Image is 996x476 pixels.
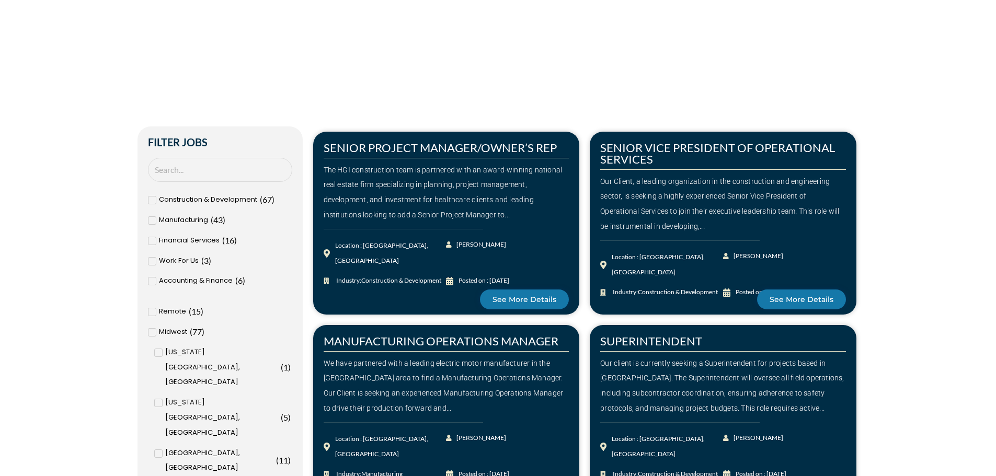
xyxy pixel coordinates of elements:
[159,304,186,319] span: Remote
[148,137,292,147] h2: Filter Jobs
[165,345,278,390] span: [US_STATE][GEOGRAPHIC_DATA], [GEOGRAPHIC_DATA]
[260,194,262,204] span: (
[600,356,846,416] div: Our client is currently seeking a Superintendent for projects based in [GEOGRAPHIC_DATA]. The Sup...
[225,235,234,245] span: 16
[324,162,569,223] div: The HGI construction team is partnered with an award-winning national real estate firm specializi...
[288,362,291,372] span: )
[276,455,279,465] span: (
[165,395,278,440] span: [US_STATE][GEOGRAPHIC_DATA], [GEOGRAPHIC_DATA]
[600,174,846,234] div: Our Client, a leading organization in the construction and engineering sector, is seeking a highl...
[283,362,288,372] span: 1
[324,356,569,416] div: We have partnered with a leading electric motor manufacturer in the [GEOGRAPHIC_DATA] area to fin...
[148,158,292,182] input: Search Job
[165,446,273,476] span: [GEOGRAPHIC_DATA], [GEOGRAPHIC_DATA]
[770,296,833,303] span: See More Details
[446,431,507,446] a: [PERSON_NAME]
[288,455,291,465] span: )
[159,192,257,207] span: Construction & Development
[191,306,201,316] span: 15
[600,334,702,348] a: SUPERINTENDENT
[190,327,192,336] span: (
[324,273,447,288] a: Industry:Construction & Development
[731,249,783,264] span: [PERSON_NAME]
[211,215,213,225] span: (
[757,289,846,309] a: See More Details
[459,273,509,288] div: Posted on : [DATE]
[324,334,558,348] a: MANUFACTURING OPERATIONS MANAGER
[234,235,237,245] span: )
[600,141,835,166] a: SENIOR VICE PRESIDENT OF OPERATIONAL SERVICES
[493,296,556,303] span: See More Details
[159,273,233,288] span: Accounting & Finance
[281,362,283,372] span: (
[612,432,723,462] div: Location : [GEOGRAPHIC_DATA], [GEOGRAPHIC_DATA]
[480,289,569,309] a: See More Details
[262,194,272,204] span: 67
[361,276,441,284] span: Construction & Development
[159,324,187,340] span: Midwest
[446,237,507,252] a: [PERSON_NAME]
[204,256,209,265] span: 3
[324,141,557,155] a: SENIOR PROJECT MANAGER/OWNER’S REP
[201,256,204,265] span: (
[272,194,274,204] span: )
[279,455,288,465] span: 11
[335,432,447,462] div: Location : [GEOGRAPHIC_DATA], [GEOGRAPHIC_DATA]
[202,327,204,336] span: )
[222,235,225,245] span: (
[723,249,784,264] a: [PERSON_NAME]
[731,431,783,446] span: [PERSON_NAME]
[159,233,220,248] span: Financial Services
[612,250,723,280] div: Location : [GEOGRAPHIC_DATA], [GEOGRAPHIC_DATA]
[235,275,238,285] span: (
[288,412,291,422] span: )
[281,412,283,422] span: (
[454,431,506,446] span: [PERSON_NAME]
[454,237,506,252] span: [PERSON_NAME]
[159,213,208,228] span: Manufacturing
[189,306,191,316] span: (
[192,327,202,336] span: 77
[238,275,243,285] span: 6
[159,253,199,269] span: Work For Us
[213,215,223,225] span: 43
[723,431,784,446] a: [PERSON_NAME]
[223,215,225,225] span: )
[335,238,447,269] div: Location : [GEOGRAPHIC_DATA], [GEOGRAPHIC_DATA]
[243,275,245,285] span: )
[201,306,203,316] span: )
[334,273,441,288] span: Industry:
[283,412,288,422] span: 5
[209,256,211,265] span: )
